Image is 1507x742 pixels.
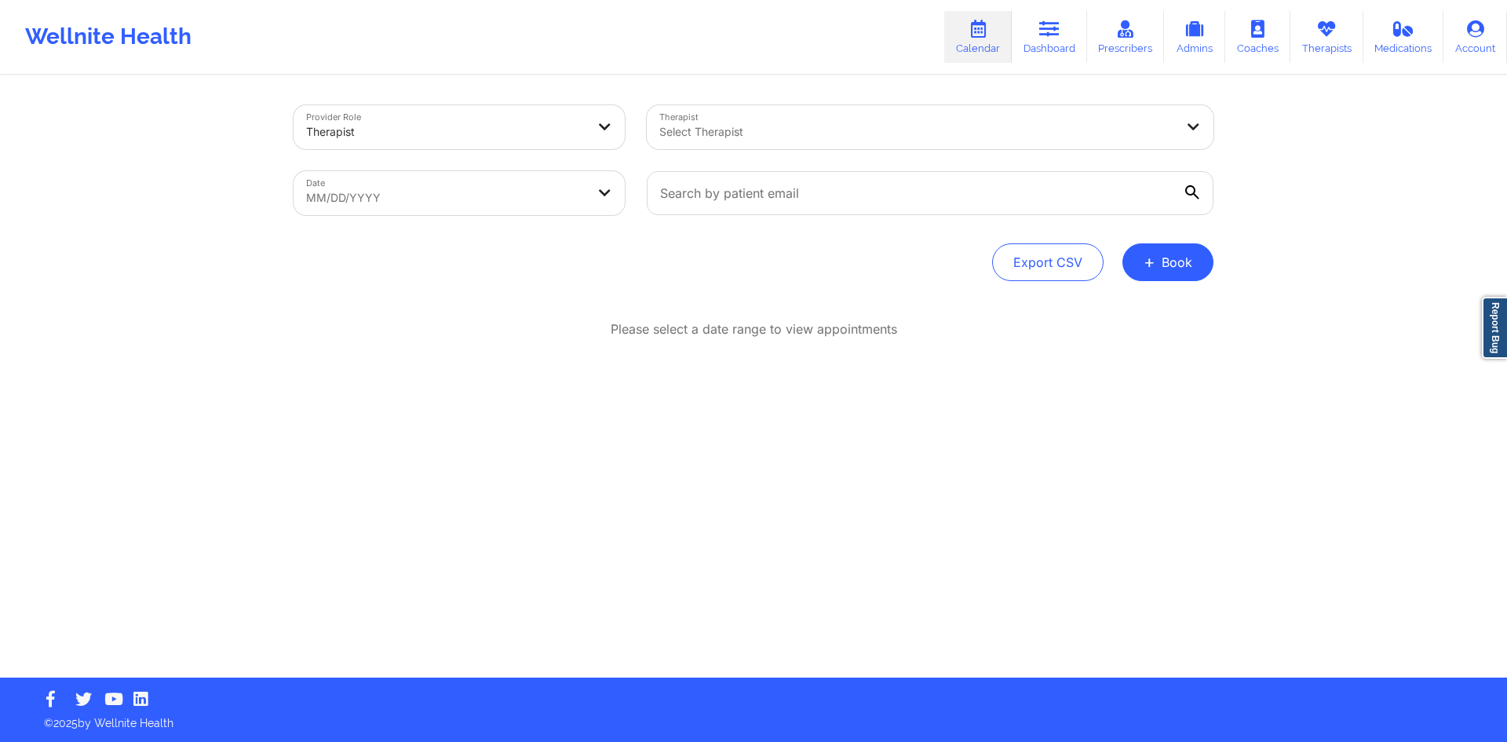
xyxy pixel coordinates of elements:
[1290,11,1363,63] a: Therapists
[1087,11,1165,63] a: Prescribers
[944,11,1012,63] a: Calendar
[1012,11,1087,63] a: Dashboard
[1363,11,1444,63] a: Medications
[611,320,897,338] p: Please select a date range to view appointments
[306,115,586,149] div: Therapist
[1225,11,1290,63] a: Coaches
[992,243,1104,281] button: Export CSV
[33,704,1474,731] p: © 2025 by Wellnite Health
[647,171,1213,215] input: Search by patient email
[1482,297,1507,359] a: Report Bug
[1164,11,1225,63] a: Admins
[1443,11,1507,63] a: Account
[1122,243,1213,281] button: +Book
[1144,258,1155,266] span: +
